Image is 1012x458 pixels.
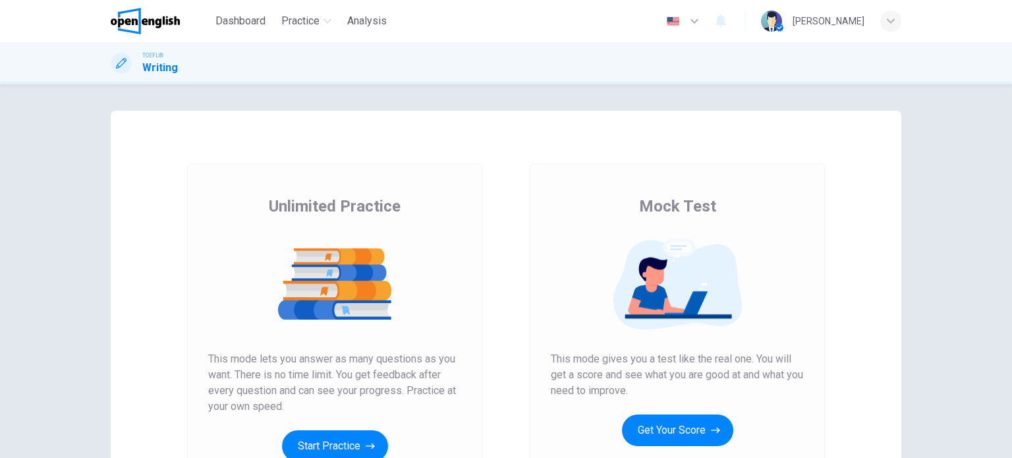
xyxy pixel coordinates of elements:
button: Get Your Score [622,415,733,446]
span: Mock Test [639,196,716,217]
h1: Writing [142,60,178,76]
button: Analysis [342,9,392,33]
img: en [665,16,681,26]
button: Practice [276,9,337,33]
button: Dashboard [210,9,271,33]
span: Unlimited Practice [269,196,401,217]
div: [PERSON_NAME] [793,13,864,29]
span: Practice [281,13,320,29]
span: Analysis [347,13,387,29]
img: OpenEnglish logo [111,8,180,34]
span: Dashboard [215,13,266,29]
span: This mode lets you answer as many questions as you want. There is no time limit. You get feedback... [208,351,461,415]
a: OpenEnglish logo [111,8,210,34]
span: This mode gives you a test like the real one. You will get a score and see what you are good at a... [551,351,804,399]
span: TOEFL® [142,51,163,60]
img: Profile picture [761,11,782,32]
